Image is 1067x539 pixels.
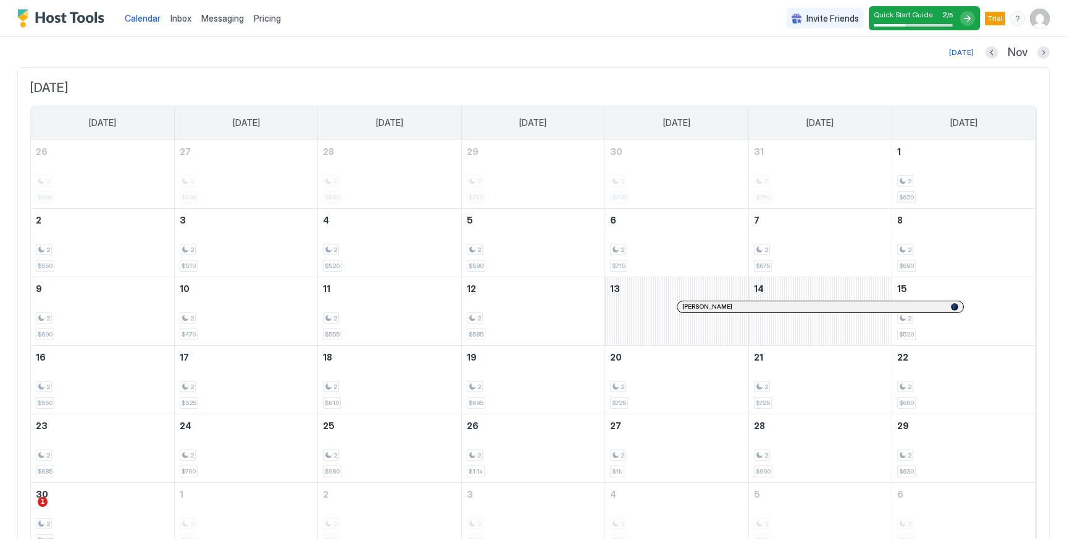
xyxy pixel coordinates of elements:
[462,414,605,437] a: November 26, 2025
[462,140,605,163] a: October 29, 2025
[754,146,764,157] span: 31
[947,11,953,19] span: / 5
[892,483,1036,506] a: December 6, 2025
[908,246,911,254] span: 2
[610,489,616,499] span: 4
[610,283,620,294] span: 13
[125,12,161,25] a: Calendar
[376,117,403,128] span: [DATE]
[462,483,605,506] a: December 3, 2025
[605,414,748,482] td: November 27, 2025
[462,209,605,232] a: November 5, 2025
[190,383,194,391] span: 2
[897,146,901,157] span: 1
[318,345,461,414] td: November 18, 2025
[325,262,340,270] span: $520
[754,215,759,225] span: 7
[462,277,605,300] a: November 12, 2025
[323,283,330,294] span: 11
[748,277,892,345] td: November 14, 2025
[621,246,624,254] span: 2
[892,140,1036,163] a: November 1, 2025
[461,208,605,277] td: November 5, 2025
[985,46,998,59] button: Previous month
[612,399,626,407] span: $725
[1037,46,1050,59] button: Next month
[477,383,481,391] span: 2
[467,420,479,431] span: 26
[318,208,461,277] td: November 4, 2025
[612,262,626,270] span: $715
[892,345,1036,414] td: November 22, 2025
[182,467,196,475] span: $700
[748,345,892,414] td: November 21, 2025
[663,117,690,128] span: [DATE]
[605,346,748,369] a: November 20, 2025
[749,414,892,437] a: November 28, 2025
[610,146,622,157] span: 30
[201,12,244,25] a: Messaging
[892,414,1036,437] a: November 29, 2025
[12,497,42,527] iframe: Intercom live chat
[233,117,260,128] span: [DATE]
[318,414,461,482] td: November 25, 2025
[938,106,990,140] a: Saturday
[899,330,914,338] span: $520
[1008,46,1027,60] span: Nov
[180,352,189,362] span: 17
[897,215,903,225] span: 8
[467,489,473,499] span: 3
[180,420,191,431] span: 24
[323,420,335,431] span: 25
[764,246,768,254] span: 2
[31,414,174,437] a: November 23, 2025
[174,345,317,414] td: November 17, 2025
[182,262,196,270] span: $510
[318,140,461,209] td: October 28, 2025
[469,399,483,407] span: $695
[754,352,763,362] span: 21
[201,13,244,23] span: Messaging
[892,209,1036,232] a: November 8, 2025
[175,483,317,506] a: December 1, 2025
[461,277,605,345] td: November 12, 2025
[806,117,834,128] span: [DATE]
[174,414,317,482] td: November 24, 2025
[749,277,892,300] a: November 14, 2025
[610,352,622,362] span: 20
[764,451,768,459] span: 2
[908,383,911,391] span: 2
[31,208,174,277] td: November 2, 2025
[46,246,50,254] span: 2
[605,345,748,414] td: November 20, 2025
[323,146,334,157] span: 28
[46,314,50,322] span: 2
[36,489,48,499] span: 30
[38,399,52,407] span: $550
[318,346,461,369] a: November 18, 2025
[749,483,892,506] a: December 5, 2025
[806,13,859,24] span: Invite Friends
[17,9,110,28] a: Host Tools Logo
[754,489,760,499] span: 5
[36,352,46,362] span: 16
[469,467,483,475] span: $1.1k
[170,12,191,25] a: Inbox
[682,303,732,311] span: [PERSON_NAME]
[38,262,52,270] span: $550
[36,420,48,431] span: 23
[175,346,317,369] a: November 17, 2025
[507,106,559,140] a: Wednesday
[892,140,1036,209] td: November 1, 2025
[170,13,191,23] span: Inbox
[364,106,416,140] a: Tuesday
[908,314,911,322] span: 2
[942,10,947,19] span: 2
[31,140,174,163] a: October 26, 2025
[36,283,42,294] span: 9
[190,314,194,322] span: 2
[318,140,461,163] a: October 28, 2025
[754,283,764,294] span: 14
[899,467,914,475] span: $630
